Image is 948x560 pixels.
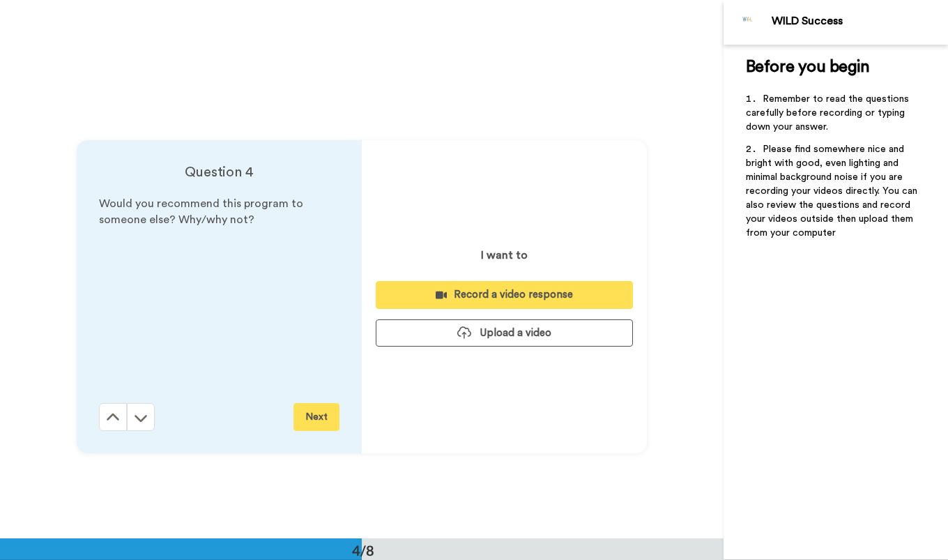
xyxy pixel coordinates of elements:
[293,403,339,431] button: Next
[481,247,528,264] p: I want to
[746,144,920,238] span: Please find somewhere nice and bright with good, even lighting and minimal background noise if yo...
[772,15,947,28] div: WILD Success
[99,198,306,225] span: Would you recommend this program to someone else? Why/why not?
[376,281,633,308] button: Record a video response
[376,319,633,347] button: Upload a video
[99,162,339,182] h4: Question 4
[387,287,622,302] div: Record a video response
[746,59,869,75] span: Before you begin
[746,94,912,132] span: Remember to read the questions carefully before recording or typing down your answer.
[731,6,765,39] img: Profile Image
[330,540,397,560] div: 4/8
